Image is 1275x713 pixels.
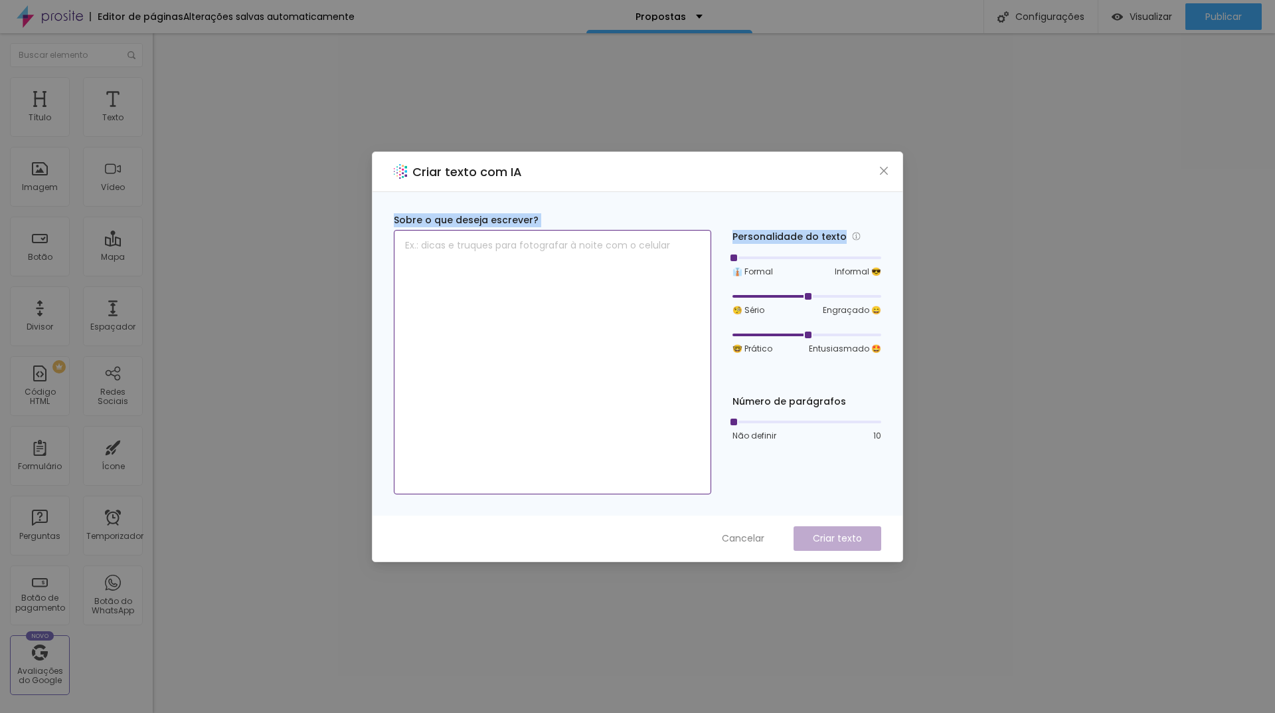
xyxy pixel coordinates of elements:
font: Entusiasmado 🤩 [809,343,881,354]
font: Cancelar [722,532,764,545]
font: Número de parágrafos [732,395,846,408]
font: 10 [873,430,881,441]
font: Sobre o que deseja escrever? [394,213,539,227]
font: Informal 😎 [835,266,881,277]
font: Engraçado 😄 [823,304,881,316]
button: Criar texto [794,526,881,551]
font: 👔 Formal [732,266,773,277]
font: Não definir [732,430,776,441]
font: Personalidade do texto [732,230,847,243]
span: fechar [879,165,889,176]
button: Fechar [877,163,891,177]
button: Cancelar [709,526,778,551]
font: 🤓 Prático [732,343,772,354]
font: Criar texto com IA [412,163,522,180]
font: 🧐 Sério [732,304,764,316]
